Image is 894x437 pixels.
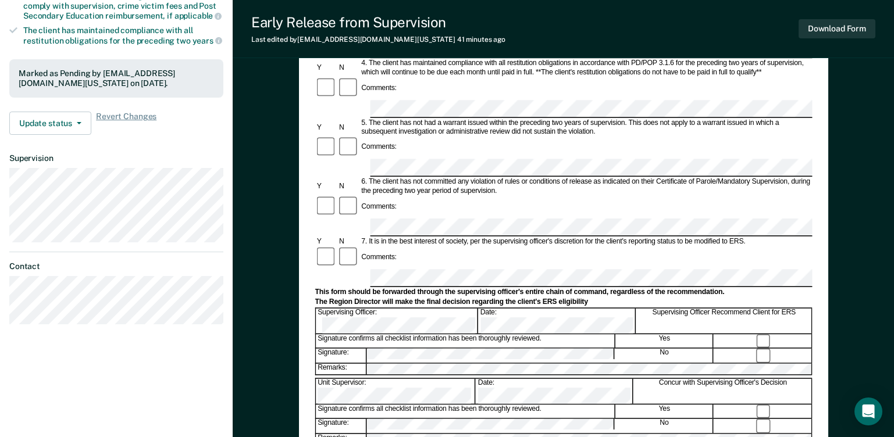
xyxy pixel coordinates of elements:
div: The Region Director will make the final decision regarding the client's ERS eligibility [315,298,812,306]
dt: Supervision [9,153,223,163]
div: 5. The client has not had a warrant issued within the preceding two years of supervision. This do... [359,119,812,137]
div: Comments: [359,203,398,212]
div: Early Release from Supervision [251,14,505,31]
div: No [615,419,713,432]
div: 7. It is in the best interest of society, per the supervising officer's discretion for the client... [359,237,812,246]
span: Revert Changes [96,112,156,135]
div: Comments: [359,84,398,92]
div: Comments: [359,144,398,152]
div: This form should be forwarded through the supervising officer's entire chain of command, regardle... [315,288,812,296]
button: Update status [9,112,91,135]
div: Comments: [359,253,398,262]
div: Concur with Supervising Officer's Decision [634,379,812,404]
div: Signature confirms all checklist information has been thoroughly reviewed. [316,404,615,418]
div: Signature: [316,419,366,432]
div: Date: [478,309,635,334]
span: years [193,36,222,45]
div: Supervising Officer: [316,309,478,334]
div: Y [315,237,337,246]
button: Download Form [799,19,875,38]
div: Marked as Pending by [EMAIL_ADDRESS][DOMAIN_NAME][US_STATE] on [DATE]. [19,69,214,88]
span: 41 minutes ago [457,35,505,44]
div: N [337,123,359,132]
div: Signature confirms all checklist information has been thoroughly reviewed. [316,335,615,348]
div: 4. The client has maintained compliance with all restitution obligations in accordance with PD/PO... [359,59,812,77]
div: Supervising Officer Recommend Client for ERS [636,309,812,334]
div: No [615,349,713,363]
div: N [337,182,359,191]
div: Yes [616,335,714,348]
div: Remarks: [316,364,367,374]
div: Open Intercom Messenger [854,397,882,425]
div: Y [315,182,337,191]
div: Yes [616,404,714,418]
div: The client has maintained compliance with all restitution obligations for the preceding two [23,26,223,45]
div: Signature: [316,349,366,363]
div: N [337,63,359,72]
span: applicable [174,11,222,20]
div: Y [315,63,337,72]
div: Date: [476,379,633,404]
div: Last edited by [EMAIL_ADDRESS][DOMAIN_NAME][US_STATE] [251,35,505,44]
div: Y [315,123,337,132]
div: N [337,237,359,246]
div: Unit Supervisor: [316,379,475,404]
div: 6. The client has not committed any violation of rules or conditions of release as indicated on t... [359,178,812,196]
dt: Contact [9,262,223,271]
